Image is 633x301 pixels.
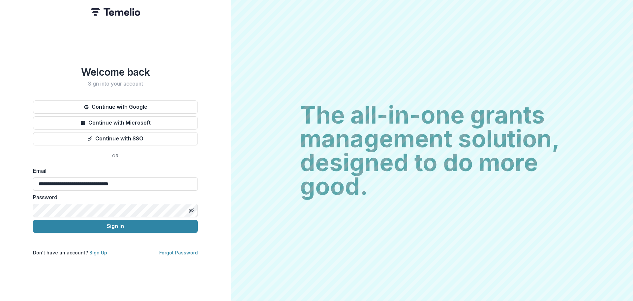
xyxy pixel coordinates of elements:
button: Toggle password visibility [186,205,196,216]
p: Don't have an account? [33,249,107,256]
button: Continue with Google [33,100,198,114]
a: Forgot Password [159,250,198,255]
button: Continue with Microsoft [33,116,198,130]
button: Continue with SSO [33,132,198,145]
label: Email [33,167,194,175]
a: Sign Up [89,250,107,255]
button: Sign In [33,220,198,233]
h2: Sign into your account [33,81,198,87]
label: Password [33,193,194,201]
img: Temelio [91,8,140,16]
h1: Welcome back [33,66,198,78]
